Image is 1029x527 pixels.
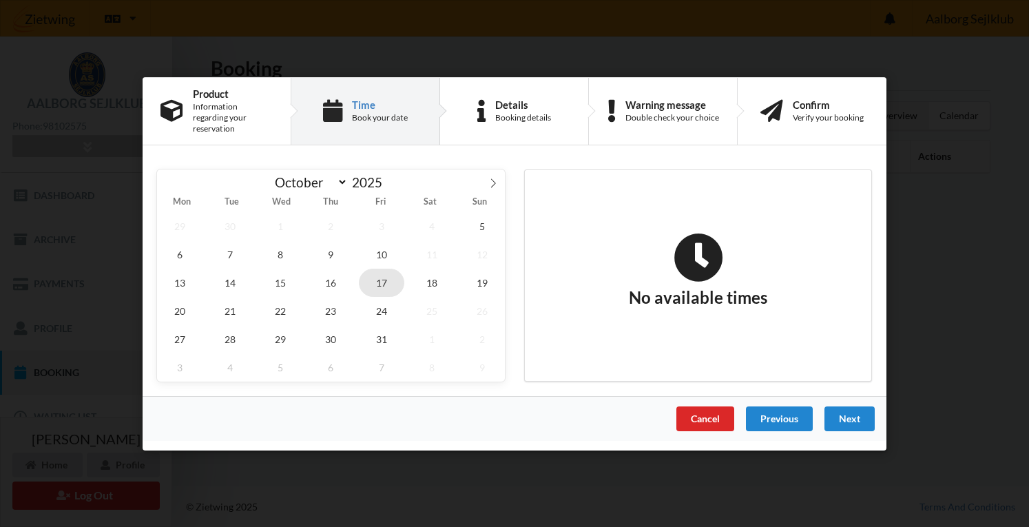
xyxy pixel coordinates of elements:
h2: No available times [629,232,767,308]
span: November 4, 2025 [207,353,253,381]
span: November 3, 2025 [157,353,202,381]
span: Thu [306,198,355,207]
span: Mon [157,198,207,207]
span: Sun [455,198,505,207]
div: Next [824,406,875,431]
span: October 21, 2025 [207,296,253,324]
span: October 24, 2025 [359,296,404,324]
span: October 1, 2025 [258,211,303,240]
span: October 9, 2025 [309,240,354,268]
span: October 20, 2025 [157,296,202,324]
span: October 16, 2025 [309,268,354,296]
span: October 15, 2025 [258,268,303,296]
div: Information regarding your reservation [193,101,273,134]
span: October 27, 2025 [157,324,202,353]
div: Cancel [676,406,734,431]
span: October 18, 2025 [409,268,455,296]
div: Time [352,99,408,110]
span: November 6, 2025 [309,353,354,381]
span: October 30, 2025 [309,324,354,353]
span: September 29, 2025 [157,211,202,240]
div: Product [193,87,273,99]
span: Tue [207,198,256,207]
div: Details [495,99,551,110]
span: October 11, 2025 [409,240,455,268]
span: October 12, 2025 [459,240,505,268]
span: November 7, 2025 [359,353,404,381]
span: October 14, 2025 [207,268,253,296]
div: Confirm [793,99,864,110]
span: Fri [356,198,406,207]
div: Book your date [352,112,408,123]
span: November 8, 2025 [409,353,455,381]
span: October 3, 2025 [359,211,404,240]
span: October 17, 2025 [359,268,404,296]
span: September 30, 2025 [207,211,253,240]
span: October 2, 2025 [309,211,354,240]
span: October 8, 2025 [258,240,303,268]
span: October 29, 2025 [258,324,303,353]
span: October 6, 2025 [157,240,202,268]
span: November 1, 2025 [409,324,455,353]
span: October 7, 2025 [207,240,253,268]
span: Wed [256,198,306,207]
span: Sat [406,198,455,207]
span: October 19, 2025 [459,268,505,296]
select: Month [269,174,349,191]
div: Previous [746,406,813,431]
span: October 22, 2025 [258,296,303,324]
input: Year [348,174,393,190]
span: October 26, 2025 [459,296,505,324]
span: October 10, 2025 [359,240,404,268]
div: Booking details [495,112,551,123]
span: October 5, 2025 [459,211,505,240]
div: Verify your booking [793,112,864,123]
span: October 13, 2025 [157,268,202,296]
span: October 23, 2025 [309,296,354,324]
span: October 28, 2025 [207,324,253,353]
div: Double check your choice [625,112,719,123]
span: November 5, 2025 [258,353,303,381]
span: November 2, 2025 [459,324,505,353]
span: October 4, 2025 [409,211,455,240]
span: October 25, 2025 [409,296,455,324]
span: October 31, 2025 [359,324,404,353]
div: Warning message [625,99,719,110]
span: November 9, 2025 [459,353,505,381]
